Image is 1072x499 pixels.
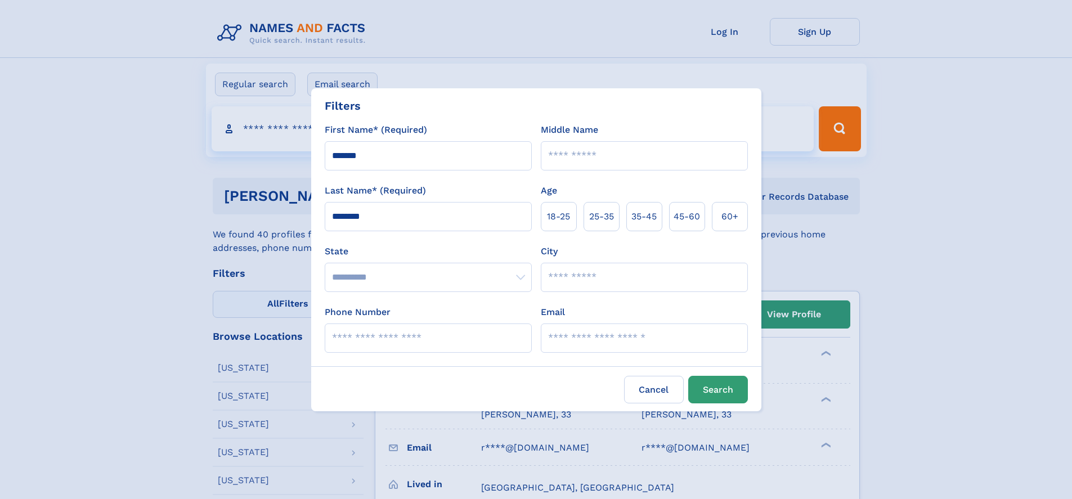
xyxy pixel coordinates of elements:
[541,245,558,258] label: City
[624,376,684,403] label: Cancel
[541,184,557,197] label: Age
[721,210,738,223] span: 60+
[541,123,598,137] label: Middle Name
[325,245,532,258] label: State
[325,184,426,197] label: Last Name* (Required)
[674,210,700,223] span: 45‑60
[688,376,748,403] button: Search
[325,123,427,137] label: First Name* (Required)
[631,210,657,223] span: 35‑45
[547,210,570,223] span: 18‑25
[541,305,565,319] label: Email
[589,210,614,223] span: 25‑35
[325,305,391,319] label: Phone Number
[325,97,361,114] div: Filters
